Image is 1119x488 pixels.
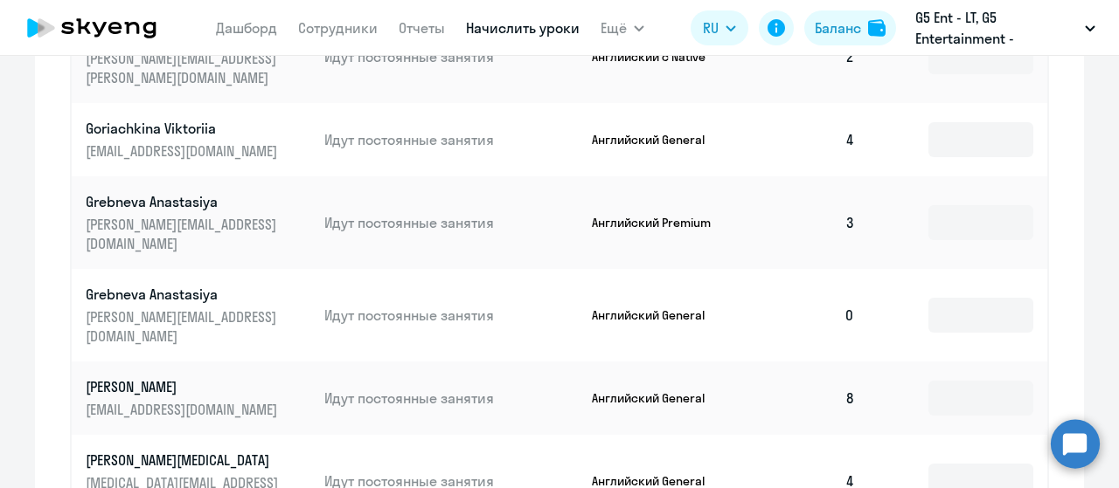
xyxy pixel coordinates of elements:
[86,119,281,138] p: Goriachkina Viktoriia
[86,26,310,87] a: [PERSON_NAME][EMAIL_ADDRESS][PERSON_NAME][DOMAIN_NAME]
[592,390,723,406] p: Английский General
[86,285,281,304] p: Grebneva Anastasiya
[86,377,281,396] p: [PERSON_NAME]
[324,213,578,232] p: Идут постоянные занятия
[592,215,723,230] p: Английский Premium
[86,377,310,419] a: [PERSON_NAME][EMAIL_ADDRESS][DOMAIN_NAME]
[86,141,281,161] p: [EMAIL_ADDRESS][DOMAIN_NAME]
[747,103,869,176] td: 4
[691,10,748,45] button: RU
[747,176,869,269] td: 3
[86,49,281,87] p: [PERSON_NAME][EMAIL_ADDRESS][PERSON_NAME][DOMAIN_NAME]
[399,19,445,37] a: Отчеты
[86,450,281,470] p: [PERSON_NAME][MEDICAL_DATA]
[86,119,310,161] a: Goriachkina Viktoriia[EMAIL_ADDRESS][DOMAIN_NAME]
[601,17,627,38] span: Ещё
[815,17,861,38] div: Баланс
[324,130,578,149] p: Идут постоянные занятия
[86,285,310,346] a: Grebneva Anastasiya[PERSON_NAME][EMAIL_ADDRESS][DOMAIN_NAME]
[216,19,277,37] a: Дашборд
[86,192,281,211] p: Grebneva Anastasiya
[747,10,869,103] td: 2
[703,17,719,38] span: RU
[868,19,886,37] img: balance
[324,306,578,325] p: Идут постоянные занятия
[747,269,869,361] td: 0
[86,400,281,419] p: [EMAIL_ADDRESS][DOMAIN_NAME]
[907,7,1104,49] button: G5 Ent - LT, G5 Entertainment - [GEOGRAPHIC_DATA] / G5 Holdings LTD
[466,19,580,37] a: Начислить уроки
[592,49,723,65] p: Английский с Native
[601,10,644,45] button: Ещё
[86,307,281,346] p: [PERSON_NAME][EMAIL_ADDRESS][DOMAIN_NAME]
[915,7,1078,49] p: G5 Ent - LT, G5 Entertainment - [GEOGRAPHIC_DATA] / G5 Holdings LTD
[592,307,723,323] p: Английский General
[747,361,869,435] td: 8
[86,215,281,253] p: [PERSON_NAME][EMAIL_ADDRESS][DOMAIN_NAME]
[804,10,896,45] button: Балансbalance
[298,19,378,37] a: Сотрудники
[592,132,723,148] p: Английский General
[324,47,578,66] p: Идут постоянные занятия
[324,388,578,408] p: Идут постоянные занятия
[86,192,310,253] a: Grebneva Anastasiya[PERSON_NAME][EMAIL_ADDRESS][DOMAIN_NAME]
